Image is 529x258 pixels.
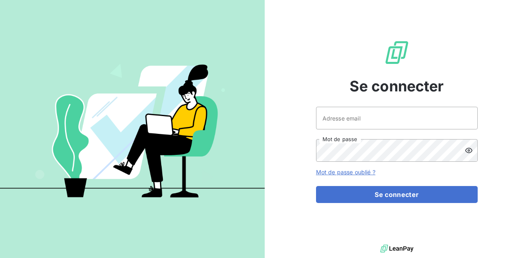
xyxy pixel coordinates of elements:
[316,107,478,129] input: placeholder
[316,169,375,176] a: Mot de passe oublié ?
[380,243,413,255] img: logo
[350,75,444,97] span: Se connecter
[316,186,478,203] button: Se connecter
[384,40,410,66] img: Logo LeanPay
